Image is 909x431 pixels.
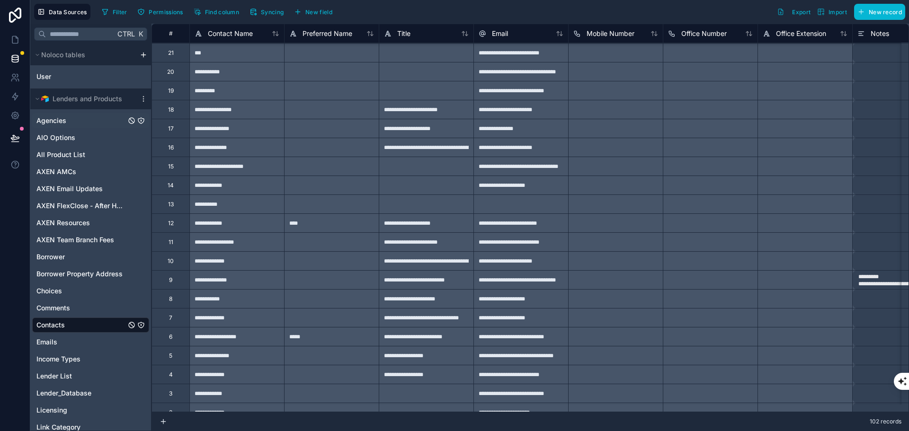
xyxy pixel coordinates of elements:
div: 7 [169,314,172,322]
span: Data Sources [49,9,87,16]
div: # [159,30,182,37]
div: 14 [168,182,174,189]
span: Syncing [261,9,284,16]
a: Permissions [134,5,190,19]
span: Export [792,9,811,16]
span: Notes [871,29,889,38]
div: 5 [169,352,172,360]
div: 17 [168,125,174,132]
span: Mobile Number [587,29,634,38]
button: New field [291,5,336,19]
div: 6 [169,333,172,341]
button: Syncing [246,5,287,19]
span: Contact Name [208,29,253,38]
span: New record [869,9,902,16]
span: Import [829,9,847,16]
span: Ctrl [116,28,136,40]
div: 12 [168,220,174,227]
a: Syncing [246,5,291,19]
button: Data Sources [34,4,90,20]
button: New record [854,4,905,20]
div: 21 [168,49,174,57]
span: Find column [205,9,239,16]
span: Office Number [681,29,727,38]
span: 102 records [870,418,901,425]
div: 16 [168,144,174,151]
div: 18 [168,106,174,114]
div: 3 [169,390,172,397]
span: Permissions [149,9,183,16]
div: 9 [169,276,172,284]
button: Filter [98,5,131,19]
div: 19 [168,87,174,95]
div: 8 [169,295,172,303]
span: New field [305,9,332,16]
div: 15 [168,163,174,170]
span: Office Extension [776,29,826,38]
span: Filter [113,9,127,16]
span: Email [492,29,508,38]
div: 4 [169,371,173,378]
div: 20 [167,68,174,76]
button: Import [814,4,850,20]
span: Title [397,29,410,38]
div: 11 [169,238,173,246]
div: 2 [169,409,172,416]
button: Export [774,4,814,20]
span: K [137,31,144,37]
button: Permissions [134,5,186,19]
span: Preferred Name [303,29,352,38]
a: New record [850,4,905,20]
div: 10 [168,257,174,265]
button: Find column [190,5,242,19]
div: 13 [168,201,174,208]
